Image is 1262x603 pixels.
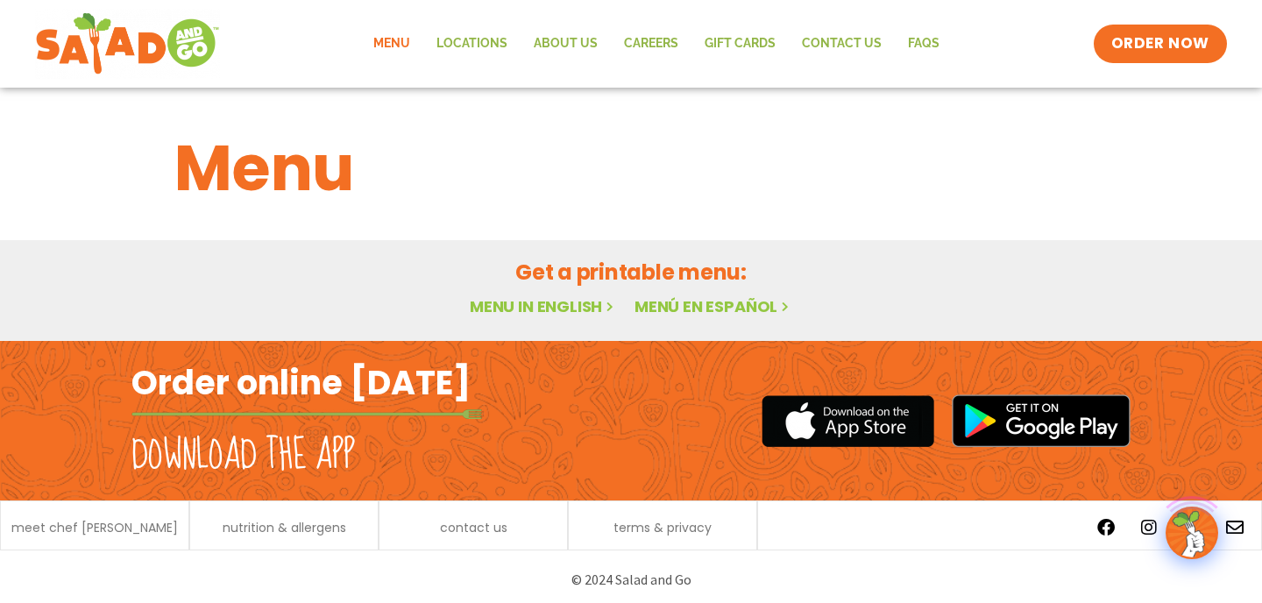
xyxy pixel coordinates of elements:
a: GIFT CARDS [691,24,789,64]
a: Locations [423,24,521,64]
img: fork [131,409,482,419]
a: contact us [440,521,507,534]
a: Menú en español [635,295,792,317]
a: About Us [521,24,611,64]
img: new-SAG-logo-768×292 [35,9,220,79]
a: terms & privacy [613,521,712,534]
a: FAQs [895,24,953,64]
h2: Download the app [131,431,355,480]
p: © 2024 Salad and Go [140,568,1122,592]
a: nutrition & allergens [223,521,346,534]
a: Menu in English [470,295,617,317]
a: ORDER NOW [1094,25,1227,63]
h2: Order online [DATE] [131,361,471,404]
img: appstore [762,393,934,450]
a: Menu [360,24,423,64]
a: meet chef [PERSON_NAME] [11,521,178,534]
img: google_play [952,394,1131,447]
h2: Get a printable menu: [174,257,1088,287]
h1: Menu [174,121,1088,216]
a: Careers [611,24,691,64]
nav: Menu [360,24,953,64]
span: ORDER NOW [1111,33,1209,54]
a: Contact Us [789,24,895,64]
